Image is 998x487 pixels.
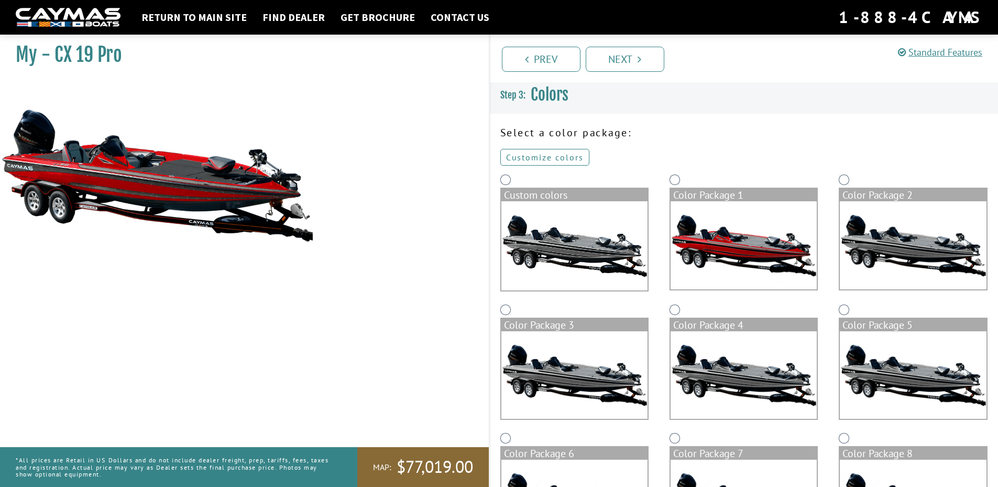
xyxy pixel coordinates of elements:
img: color_package_456.png [671,201,817,289]
div: Color Package 6 [501,447,648,460]
a: Prev [502,47,580,72]
div: Color Package 8 [840,447,986,460]
div: Color Package 5 [840,319,986,331]
span: MAP: [373,462,391,473]
div: Color Package 1 [671,189,817,201]
p: Select a color package: [500,125,988,140]
img: cx-Base-Layer.png [501,201,648,290]
h1: My - CX 19 Pro [16,43,463,67]
div: Custom colors [501,189,648,201]
div: Color Package 3 [501,319,648,331]
div: Color Package 4 [671,319,817,331]
a: Standard Features [898,46,982,58]
a: Get Brochure [335,10,420,24]
a: Contact Us [425,10,495,24]
a: Next [586,47,664,72]
span: $77,019.00 [397,456,473,478]
img: color_package_460.png [840,331,986,419]
img: color_package_458.png [501,331,648,419]
div: 1-888-4CAYMAS [839,6,982,29]
p: *All prices are Retail in US Dollars and do not include dealer freight, prep, tariffs, fees, taxe... [16,451,334,483]
img: color_package_457.png [840,201,986,289]
a: Customize colors [500,149,589,166]
a: MAP:$77,019.00 [357,447,489,487]
img: white-logo-c9c8dbefe5ff5ceceb0f0178aa75bf4bb51f6bca0971e226c86eb53dfe498488.png [16,8,120,27]
a: Find Dealer [257,10,330,24]
div: Color Package 2 [840,189,986,201]
img: color_package_459.png [671,331,817,419]
a: Return to main site [136,10,252,24]
div: Color Package 7 [671,447,817,460]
